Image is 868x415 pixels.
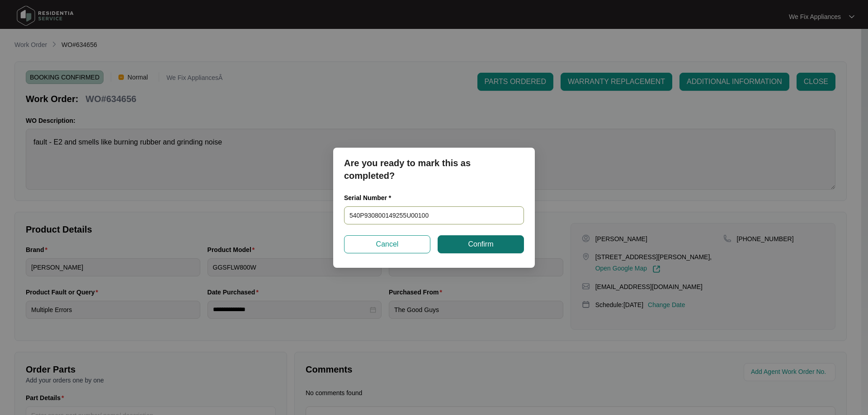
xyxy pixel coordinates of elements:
label: Serial Number * [344,193,398,202]
p: Are you ready to mark this as [344,157,524,169]
button: Cancel [344,235,430,253]
span: Confirm [468,239,493,250]
span: Cancel [376,239,399,250]
p: completed? [344,169,524,182]
button: Confirm [438,235,524,253]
